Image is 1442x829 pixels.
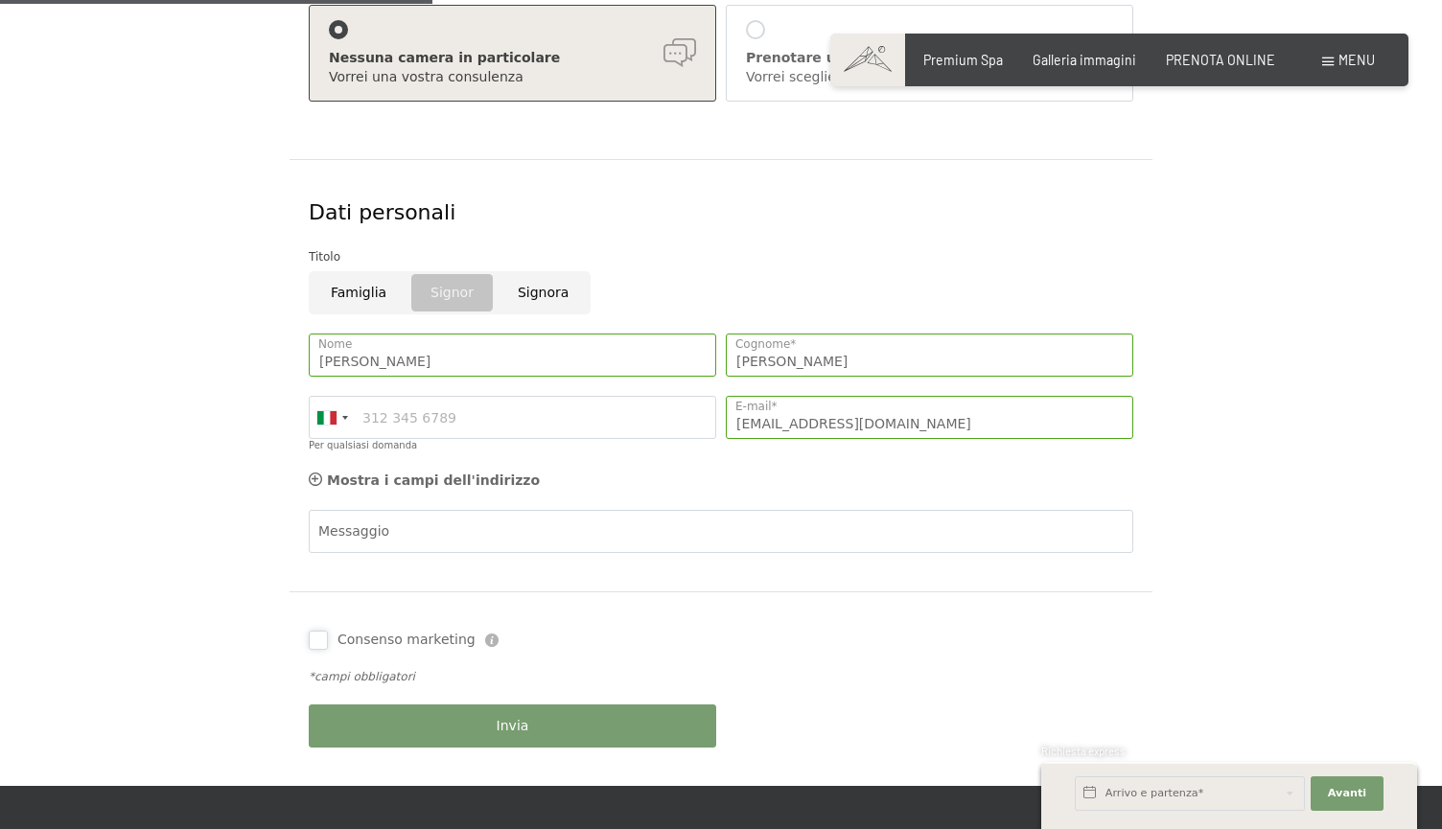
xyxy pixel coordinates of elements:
div: *campi obbligatori [309,669,1133,685]
div: Prenotare una camera in particolare [746,49,1113,68]
div: Vorrei una vostra consulenza [329,68,696,87]
span: Consenso marketing [337,631,476,650]
span: Richiesta express [1041,745,1126,757]
a: Premium Spa [923,52,1003,68]
button: Invia [309,704,716,748]
span: Invia [497,717,529,736]
a: PRENOTA ONLINE [1166,52,1275,68]
div: Italy (Italia): +39 [310,397,354,438]
button: Avanti [1311,776,1384,811]
input: 312 345 6789 [309,396,716,439]
span: Avanti [1328,786,1366,801]
div: Vorrei scegliere una camera specifica [746,68,1113,87]
a: Galleria immagini [1033,52,1136,68]
span: Mostra i campi dell'indirizzo [327,472,540,488]
div: Nessuna camera in particolare [329,49,696,68]
span: Menu [1338,52,1375,68]
div: Titolo [309,247,1133,266]
div: Dati personali [309,198,1133,228]
label: Per qualsiasi domanda [309,440,417,450]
